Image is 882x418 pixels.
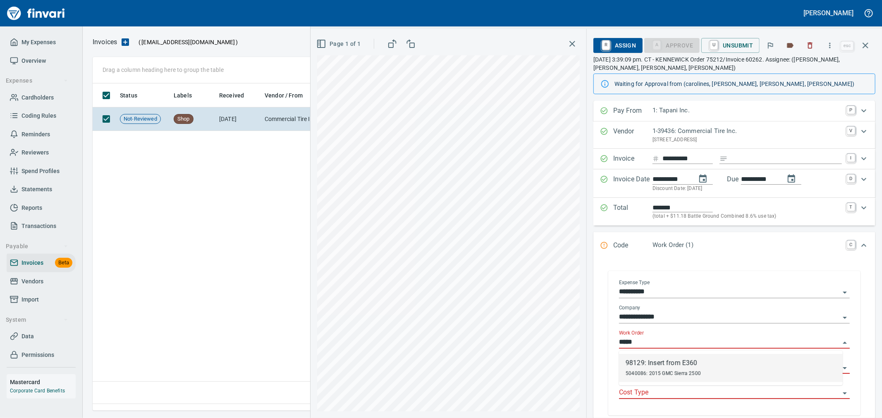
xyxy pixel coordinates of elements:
nav: breadcrumb [93,37,117,47]
span: Invoices [22,258,43,268]
td: Commercial Tire Inc. (1-39436) [261,107,344,131]
span: Not-Reviewed [120,115,160,123]
button: Labels [781,36,799,55]
h6: Mastercard [10,378,76,387]
span: [EMAIL_ADDRESS][DOMAIN_NAME] [141,38,236,46]
p: 1-39436: Commercial Tire Inc. [653,126,842,136]
a: I [847,154,855,162]
a: Reminders [7,125,76,144]
button: Open [839,387,851,399]
p: (total + $11.18 Battle Ground Combined 8.6% use tax) [653,212,842,221]
a: esc [841,41,853,50]
span: 5040086: 2015 GMC Sierra 2500 [626,370,701,376]
p: Due [727,174,766,184]
button: System [2,312,72,328]
button: UUnsubmit [701,38,760,53]
div: Expand [593,232,875,259]
svg: Invoice description [719,154,728,163]
div: Expand [593,149,875,169]
a: D [847,174,855,183]
span: Payable [6,241,68,252]
div: 98129: Insert from E360 [626,358,701,368]
button: Payable [2,239,72,254]
a: Corporate Card Benefits [10,388,65,394]
span: Unsubmit [708,38,753,52]
p: 1: Tapani Inc. [653,106,842,115]
a: Coding Rules [7,107,76,125]
span: Spend Profiles [22,166,60,176]
p: Drag a column heading here to group the table [103,66,224,74]
p: Work Order (1) [653,240,842,250]
a: Statements [7,180,76,199]
p: [STREET_ADDRESS] [653,136,842,144]
span: System [6,315,68,325]
p: ( ) [134,38,238,46]
span: Overview [22,56,46,66]
button: change due date [782,169,801,189]
td: [DATE] [216,107,261,131]
button: Open [839,287,851,298]
span: Page 1 of 1 [318,39,361,49]
button: Flag [761,36,779,55]
button: [PERSON_NAME] [802,7,856,19]
span: Data [22,331,34,342]
span: Coding Rules [22,111,56,121]
button: Upload an Invoice [117,37,134,47]
span: Labels [174,90,192,100]
p: Vendor [613,126,653,144]
h5: [PERSON_NAME] [804,9,853,17]
span: Permissions [22,350,54,360]
a: Overview [7,52,76,70]
a: Reviewers [7,143,76,162]
button: change date [693,169,713,189]
span: Transactions [22,221,56,231]
span: Expenses [6,76,68,86]
label: Company [619,306,641,311]
div: Work Order required [644,41,700,48]
a: Import [7,290,76,309]
span: Shop [174,115,193,123]
span: Cardholders [22,93,54,103]
span: Vendor / From [265,90,313,100]
a: R [602,40,610,50]
p: Invoices [93,37,117,47]
a: Vendors [7,272,76,291]
button: Open [839,362,851,374]
a: Data [7,327,76,346]
span: Import [22,294,39,305]
a: U [710,40,718,50]
span: Close invoice [839,36,875,55]
span: Reminders [22,129,50,140]
p: Discount Date: [DATE] [653,185,842,193]
a: My Expenses [7,33,76,52]
p: Pay From [613,106,653,116]
span: Received [219,90,255,100]
div: Expand [593,101,875,121]
img: Finvari [5,3,67,23]
a: Permissions [7,346,76,364]
label: Work Order [619,331,644,336]
button: Open [839,312,851,323]
span: Statements [22,184,52,195]
span: Reviewers [22,147,49,158]
span: Beta [55,258,72,268]
div: Expand [593,198,875,226]
button: Expenses [2,73,72,88]
a: T [847,203,855,211]
svg: Invoice number [653,154,659,164]
a: C [847,240,855,249]
div: Expand [593,169,875,198]
a: InvoicesBeta [7,254,76,272]
span: Status [120,90,137,100]
span: Reports [22,203,42,213]
p: [DATE] 3:39:09 pm. CT - KENNEWICK Order 75212/Invoice 60262. Assignee: ([PERSON_NAME], [PERSON_NA... [593,55,875,72]
a: Spend Profiles [7,162,76,180]
button: More [821,36,839,55]
span: Received [219,90,244,100]
span: Status [120,90,148,100]
div: Waiting for Approval from (carolines, [PERSON_NAME], [PERSON_NAME], [PERSON_NAME]) [614,76,868,91]
div: Expand [593,121,875,149]
p: Invoice Date [613,174,653,193]
p: Invoice [613,154,653,164]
